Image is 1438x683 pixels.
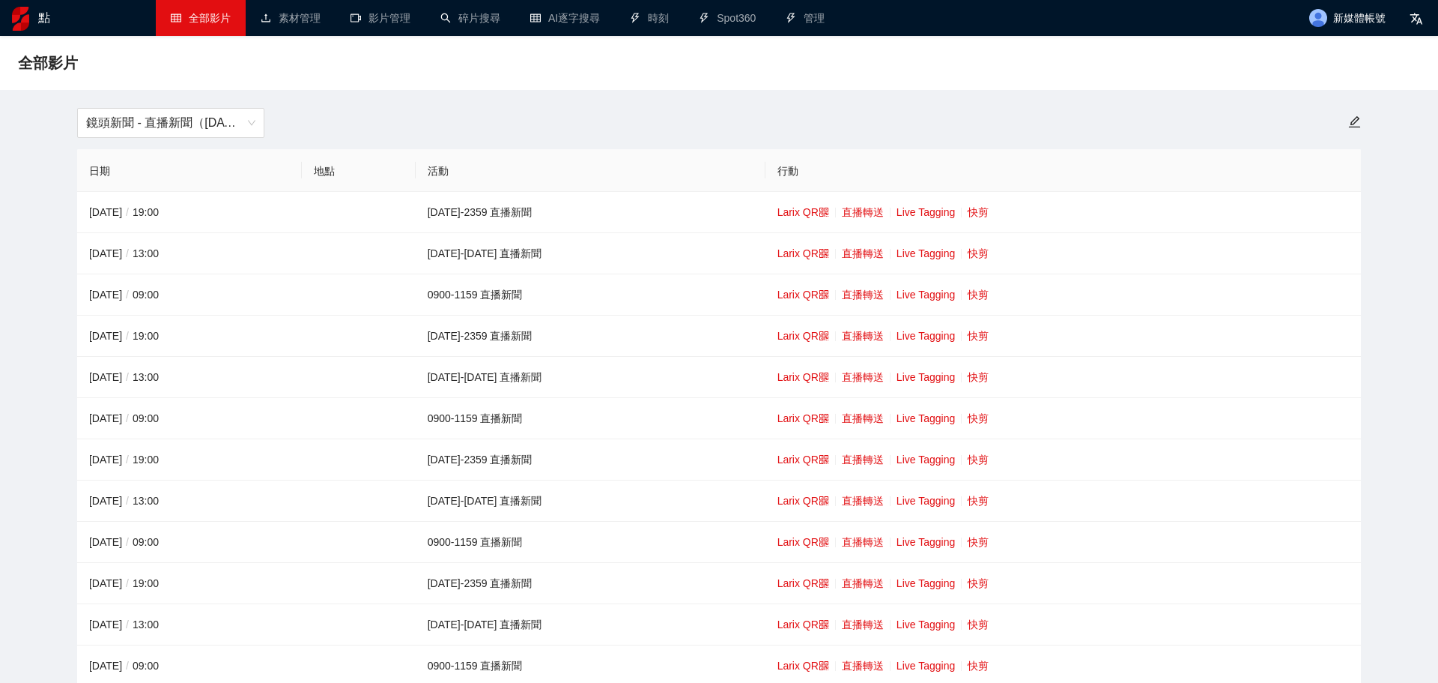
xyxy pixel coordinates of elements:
[77,439,302,481] td: [DATE] 19:00
[897,536,955,548] a: Live Tagging
[77,316,302,357] td: [DATE] 19:00
[897,289,955,301] a: Live Tagging
[897,495,955,507] a: Live Tagging
[189,12,231,24] font: 全部影片
[819,289,829,300] span: qrcode
[897,247,955,259] a: Live Tagging
[1309,9,1327,27] img: 頭像
[819,372,829,382] span: qrcode
[777,454,829,466] a: Larix QR
[842,536,884,548] a: 直播轉送
[416,398,765,439] td: 0900-1159 直播新聞
[38,11,50,24] font: 點
[777,371,829,383] a: Larix QR
[842,247,884,259] a: 直播轉送
[968,454,989,466] a: 快剪
[777,495,829,507] a: Larix QR
[314,165,335,177] font: 地點
[842,330,884,342] a: 直播轉送
[842,495,884,507] a: 直播轉送
[77,604,302,646] td: [DATE] 13:00
[842,289,884,301] a: 直播轉送
[77,481,302,522] td: [DATE] 13:00
[897,454,955,466] a: Live Tagging
[18,51,78,75] span: 全部影片
[440,12,500,24] a: 搜尋碎片搜尋
[77,274,302,316] td: [DATE] 09:00
[86,109,255,137] span: 鏡頭新聞 - 直播新聞（2025-2027）
[968,247,989,259] a: 快剪
[819,496,829,506] span: qrcode
[122,330,133,342] span: /
[416,274,765,316] td: 0900-1159 直播新聞
[122,289,133,301] span: /
[416,316,765,357] td: [DATE]-2359 直播新聞
[77,192,302,233] td: [DATE] 19:00
[86,116,296,129] font: 鏡頭新聞 - 直播新聞（[DATE]-[DATE]）
[77,357,302,398] td: [DATE] 13:00
[89,165,110,177] font: 日期
[416,563,765,604] td: [DATE]-2359 直播新聞
[122,371,133,383] span: /
[122,247,133,259] span: /
[122,495,133,507] span: /
[968,371,989,383] a: 快剪
[777,165,798,177] font: 行動
[171,13,181,23] span: 桌子
[416,481,765,522] td: [DATE]-[DATE] 直播新聞
[897,660,955,672] a: Live Tagging
[786,12,825,24] a: 霹靂管理
[777,330,829,342] a: Larix QR
[842,454,884,466] a: 直播轉送
[261,12,321,24] a: 上傳素材管理
[819,454,829,465] span: qrcode
[842,660,884,672] a: 直播轉送
[77,522,302,563] td: [DATE] 09:00
[968,660,989,672] a: 快剪
[530,12,600,24] a: 桌子AI逐字搜尋
[416,604,765,646] td: [DATE]-[DATE] 直播新聞
[416,522,765,563] td: 0900-1159 直播新聞
[819,331,829,341] span: qrcode
[968,289,989,301] a: 快剪
[968,412,989,424] a: 快剪
[777,660,829,672] a: Larix QR
[819,578,829,589] span: qrcode
[897,619,955,631] a: Live Tagging
[122,412,133,424] span: /
[897,371,955,383] a: Live Tagging
[842,619,884,631] a: 直播轉送
[416,357,765,398] td: [DATE]-[DATE] 直播新聞
[842,206,884,218] a: 直播轉送
[897,577,955,589] a: Live Tagging
[968,577,989,589] a: 快剪
[819,248,829,259] span: qrcode
[819,537,829,547] span: qrcode
[842,577,884,589] a: 直播轉送
[122,536,133,548] span: /
[122,454,133,466] span: /
[777,577,829,589] a: Larix QR
[819,413,829,424] span: qrcode
[699,12,756,24] a: 霹靂Spot360
[351,12,410,24] a: 攝影機影片管理
[819,207,829,217] span: qrcode
[77,563,302,604] td: [DATE] 19:00
[777,412,829,424] a: Larix QR
[897,412,955,424] a: Live Tagging
[12,7,29,31] img: 標識
[777,247,829,259] a: Larix QR
[77,233,302,274] td: [DATE] 13:00
[842,371,884,383] a: 直播轉送
[122,660,133,672] span: /
[897,206,955,218] a: Live Tagging
[968,536,989,548] a: 快剪
[897,330,955,342] a: Live Tagging
[819,619,829,630] span: qrcode
[77,398,302,439] td: [DATE] 09:00
[968,495,989,507] a: 快剪
[777,206,829,218] a: Larix QR
[416,233,765,274] td: [DATE]-[DATE] 直播新聞
[777,536,829,548] a: Larix QR
[819,661,829,671] span: qrcode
